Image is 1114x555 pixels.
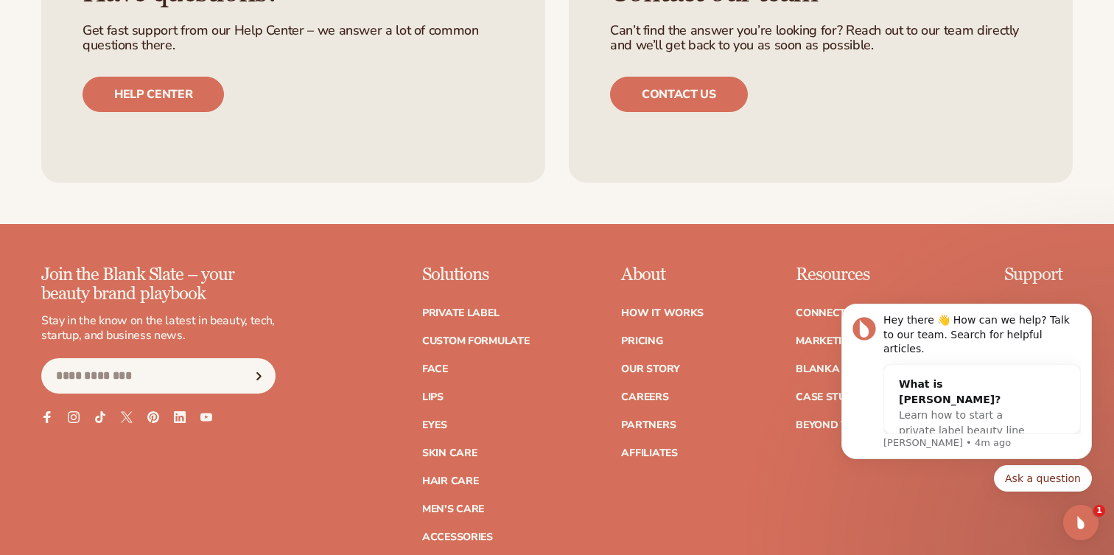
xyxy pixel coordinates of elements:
iframe: Intercom notifications message [819,270,1114,515]
span: 1 [1093,505,1105,517]
a: Case Studies [796,392,869,402]
a: Careers [621,392,668,402]
p: Support [1004,265,1073,285]
a: Eyes [422,420,447,430]
a: Partners [621,420,676,430]
p: Stay in the know on the latest in beauty, tech, startup, and business news. [41,313,276,344]
a: Affiliates [621,448,677,458]
a: Private label [422,308,499,318]
a: Men's Care [422,504,484,514]
a: Connect your store [796,308,912,318]
a: How It Works [621,308,704,318]
a: Beyond the brand [796,420,902,430]
iframe: Intercom live chat [1063,505,1099,540]
a: Help center [83,77,224,112]
p: Get fast support from our Help Center – we answer a lot of common questions there. [83,24,504,53]
a: Contact us [610,77,748,112]
p: Can’t find the answer you’re looking for? Reach out to our team directly and we’ll get back to yo... [610,24,1031,53]
a: Accessories [422,532,493,542]
p: Solutions [422,265,530,285]
p: Join the Blank Slate – your beauty brand playbook [41,265,276,304]
a: Custom formulate [422,336,530,346]
a: Pricing [621,336,662,346]
a: Blanka Academy [796,364,894,374]
button: Subscribe [242,358,275,394]
a: Lips [422,392,444,402]
p: About [621,265,704,285]
p: Resources [796,265,912,285]
a: Skin Care [422,448,477,458]
a: Marketing services [796,336,908,346]
a: Hair Care [422,476,478,486]
a: Face [422,364,448,374]
a: Our Story [621,364,679,374]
